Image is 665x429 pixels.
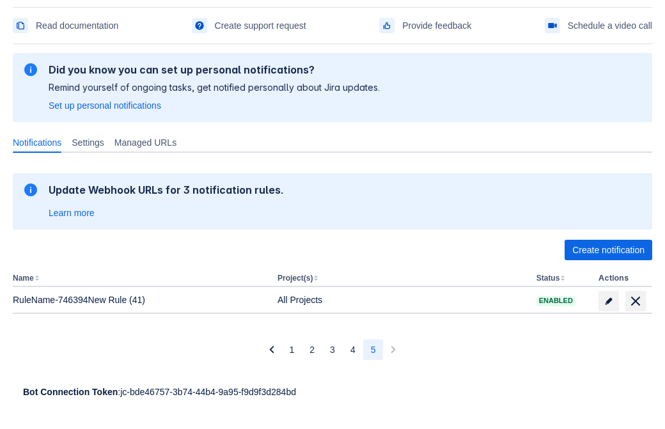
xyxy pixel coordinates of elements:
button: Page 3 [322,339,343,360]
th: Actions [593,270,652,287]
span: Create support request [215,15,306,36]
span: 3 [330,339,335,360]
span: Managed URLs [114,136,176,149]
span: Schedule a video call [568,15,652,36]
a: Learn more [49,207,95,219]
a: Set up personal notifications [49,99,161,112]
span: 2 [309,339,315,360]
span: support [194,20,205,31]
div: RuleName-746394New Rule (41) [13,293,267,306]
span: feedback [382,20,392,31]
a: Schedule a video call [545,15,652,36]
span: videoCall [547,20,558,31]
span: 1 [290,339,295,360]
span: 4 [350,339,356,360]
button: Page 2 [302,339,322,360]
span: delete [628,293,643,309]
p: Remind yourself of ongoing tasks, get notified personally about Jira updates. [49,81,380,94]
h2: Did you know you can set up personal notifications? [49,63,380,76]
span: Read documentation [36,15,118,36]
button: Create notification [565,240,652,260]
div: : jc-bde46757-3b74-44b4-9a95-f9d9f3d284bd [23,386,642,398]
button: Page 4 [343,339,363,360]
button: Status [536,274,560,283]
span: Settings [72,136,104,149]
a: Provide feedback [379,15,471,36]
nav: Pagination [262,339,404,360]
strong: Bot Connection Token [23,387,118,397]
div: All Projects [278,293,526,306]
button: Page 5 [363,339,384,360]
h2: Update Webhook URLs for 3 notification rules. [49,183,284,196]
button: Project(s) [278,274,313,283]
button: Next [383,339,403,360]
button: Page 1 [282,339,302,360]
a: Read documentation [13,15,118,36]
span: 5 [371,339,376,360]
span: edit [604,296,614,306]
span: Enabled [536,297,575,304]
button: Previous [262,339,282,360]
button: Name [13,274,34,283]
span: Notifications [13,136,61,149]
a: Create support request [192,15,306,36]
span: documentation [15,20,26,31]
span: information [23,182,38,198]
span: Provide feedback [402,15,471,36]
span: information [23,62,38,77]
span: Create notification [572,240,645,260]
